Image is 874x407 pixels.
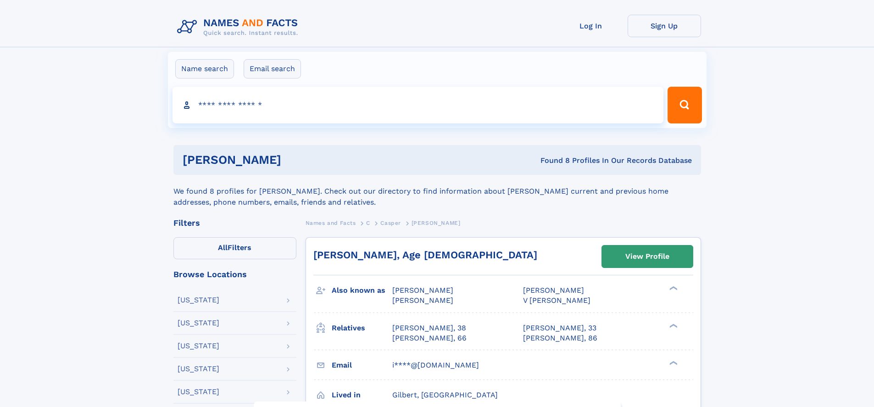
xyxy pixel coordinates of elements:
[392,390,498,399] span: Gilbert, [GEOGRAPHIC_DATA]
[178,388,219,396] div: [US_STATE]
[173,219,296,227] div: Filters
[178,296,219,304] div: [US_STATE]
[380,220,401,226] span: Casper
[523,286,584,295] span: [PERSON_NAME]
[332,283,392,298] h3: Also known as
[523,333,597,343] a: [PERSON_NAME], 86
[313,249,537,261] a: [PERSON_NAME], Age [DEMOGRAPHIC_DATA]
[628,15,701,37] a: Sign Up
[392,286,453,295] span: [PERSON_NAME]
[173,15,306,39] img: Logo Names and Facts
[306,217,356,229] a: Names and Facts
[183,154,411,166] h1: [PERSON_NAME]
[366,220,370,226] span: C
[554,15,628,37] a: Log In
[178,365,219,373] div: [US_STATE]
[178,319,219,327] div: [US_STATE]
[392,296,453,305] span: [PERSON_NAME]
[667,323,678,329] div: ❯
[667,285,678,291] div: ❯
[668,87,701,123] button: Search Button
[175,59,234,78] label: Name search
[178,342,219,350] div: [US_STATE]
[366,217,370,229] a: C
[332,320,392,336] h3: Relatives
[332,387,392,403] h3: Lived in
[412,220,461,226] span: [PERSON_NAME]
[218,243,228,252] span: All
[173,175,701,208] div: We found 8 profiles for [PERSON_NAME]. Check out our directory to find information about [PERSON_...
[173,270,296,279] div: Browse Locations
[332,357,392,373] h3: Email
[411,156,692,166] div: Found 8 Profiles In Our Records Database
[173,237,296,259] label: Filters
[392,323,466,333] a: [PERSON_NAME], 38
[602,245,693,268] a: View Profile
[523,296,590,305] span: V [PERSON_NAME]
[173,87,664,123] input: search input
[625,246,669,267] div: View Profile
[244,59,301,78] label: Email search
[523,323,596,333] a: [PERSON_NAME], 33
[667,360,678,366] div: ❯
[380,217,401,229] a: Casper
[392,333,467,343] a: [PERSON_NAME], 66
